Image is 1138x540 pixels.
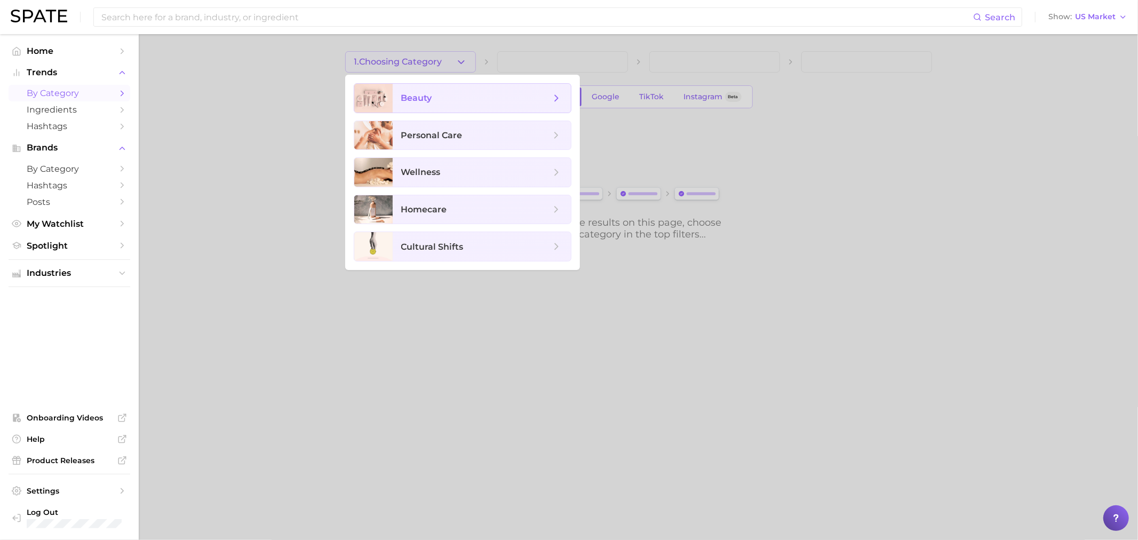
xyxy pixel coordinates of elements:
[9,118,130,134] a: Hashtags
[9,431,130,447] a: Help
[27,268,112,278] span: Industries
[1048,14,1072,20] span: Show
[985,12,1015,22] span: Search
[27,68,112,77] span: Trends
[9,194,130,210] a: Posts
[27,46,112,56] span: Home
[27,456,112,465] span: Product Releases
[27,197,112,207] span: Posts
[345,75,580,270] ul: 1.Choosing Category
[27,164,112,174] span: by Category
[27,143,112,153] span: Brands
[9,216,130,232] a: My Watchlist
[9,43,130,59] a: Home
[27,241,112,251] span: Spotlight
[9,161,130,177] a: by Category
[100,8,973,26] input: Search here for a brand, industry, or ingredient
[1046,10,1130,24] button: ShowUS Market
[1075,14,1116,20] span: US Market
[9,140,130,156] button: Brands
[27,121,112,131] span: Hashtags
[9,65,130,81] button: Trends
[27,434,112,444] span: Help
[27,88,112,98] span: by Category
[401,93,432,103] span: beauty
[9,452,130,468] a: Product Releases
[9,101,130,118] a: Ingredients
[27,413,112,423] span: Onboarding Videos
[401,130,463,140] span: personal care
[27,180,112,190] span: Hashtags
[27,486,112,496] span: Settings
[401,167,441,177] span: wellness
[9,85,130,101] a: by Category
[9,483,130,499] a: Settings
[27,507,126,517] span: Log Out
[9,265,130,281] button: Industries
[27,105,112,115] span: Ingredients
[11,10,67,22] img: SPATE
[401,204,447,215] span: homecare
[9,504,130,531] a: Log out. Currently logged in with e-mail caitlin.delaney@loreal.com.
[9,237,130,254] a: Spotlight
[9,410,130,426] a: Onboarding Videos
[9,177,130,194] a: Hashtags
[27,219,112,229] span: My Watchlist
[401,242,464,252] span: cultural shifts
